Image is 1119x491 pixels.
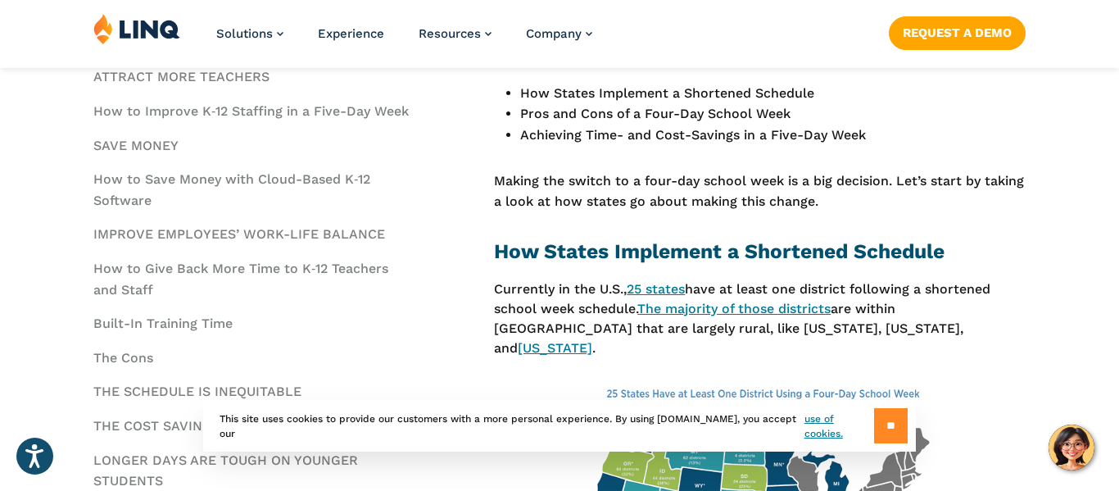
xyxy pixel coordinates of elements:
span: Company [526,26,582,41]
img: LINQ | K‑12 Software [93,13,180,44]
a: Request a Demo [889,16,1026,49]
p: Currently in the U.S., have at least one district following a shortened school week schedule. are... [494,280,1026,359]
a: Experience [318,26,384,41]
a: [US_STATE] [518,340,592,356]
a: Built-In Training Time [93,316,233,331]
strong: How States Implement a Shortened Schedule [494,239,945,263]
nav: Button Navigation [889,13,1026,49]
div: This site uses cookies to provide our customers with a more personal experience. By using [DOMAIN... [203,400,916,452]
a: Solutions [216,26,283,41]
nav: Primary Navigation [216,13,592,67]
a: SAVE MONEY [93,138,179,153]
li: Achieving Time- and Cost-Savings in a Five-Day Week [520,125,1026,146]
a: THE COST SAVINGS IS MINIMAL FOR MOST [93,418,372,434]
a: Company [526,26,592,41]
span: Resources [419,26,481,41]
a: IMPROVE EMPLOYEES’ WORK-LIFE BALANCE [93,226,385,242]
a: ATTRACT MORE TEACHERS [93,69,270,84]
a: THE SCHEDULE IS INEQUITABLE [93,384,301,399]
a: Resources [419,26,492,41]
li: Pros and Cons of a Four-Day School Week [520,103,1026,125]
p: Making the switch to a four-day school week is a big decision. Let’s start by taking a look at ho... [494,171,1026,211]
a: The Cons [93,350,153,366]
a: How to Save Money with Cloud-Based K‑12 Software [93,171,370,208]
a: How to Improve K‑12 Staffing in a Five-Day Week [93,103,409,119]
a: The majority of those districts [637,301,831,316]
a: use of cookies. [804,411,874,441]
button: Hello, have a question? Let’s chat. [1049,425,1094,471]
li: How States Implement a Shortened Schedule [520,83,1026,104]
a: How to Give Back More Time to K‑12 Teachers and Staff [93,261,388,298]
span: Solutions [216,26,273,41]
a: 25 states [627,281,685,297]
